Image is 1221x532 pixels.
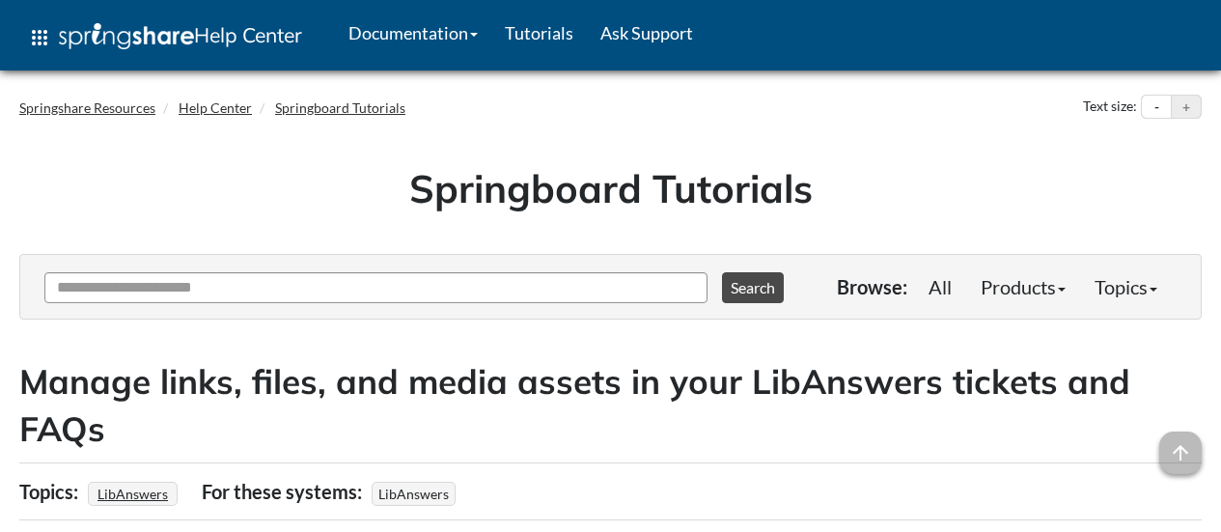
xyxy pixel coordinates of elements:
[914,267,966,306] a: All
[202,473,367,510] div: For these systems:
[1080,267,1172,306] a: Topics
[1079,95,1141,120] div: Text size:
[14,9,316,67] a: apps Help Center
[179,99,252,116] a: Help Center
[34,161,1187,215] h1: Springboard Tutorials
[19,358,1202,453] h2: Manage links, files, and media assets in your LibAnswers tickets and FAQs
[587,9,707,57] a: Ask Support
[1142,96,1171,119] button: Decrease text size
[837,273,907,300] p: Browse:
[95,480,171,508] a: LibAnswers
[372,482,456,506] span: LibAnswers
[275,99,405,116] a: Springboard Tutorials
[1159,432,1202,474] span: arrow_upward
[966,267,1080,306] a: Products
[491,9,587,57] a: Tutorials
[28,26,51,49] span: apps
[1172,96,1201,119] button: Increase text size
[194,22,302,47] span: Help Center
[722,272,784,303] button: Search
[19,473,83,510] div: Topics:
[59,23,194,49] img: Springshare
[335,9,491,57] a: Documentation
[1159,434,1202,457] a: arrow_upward
[19,99,155,116] a: Springshare Resources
